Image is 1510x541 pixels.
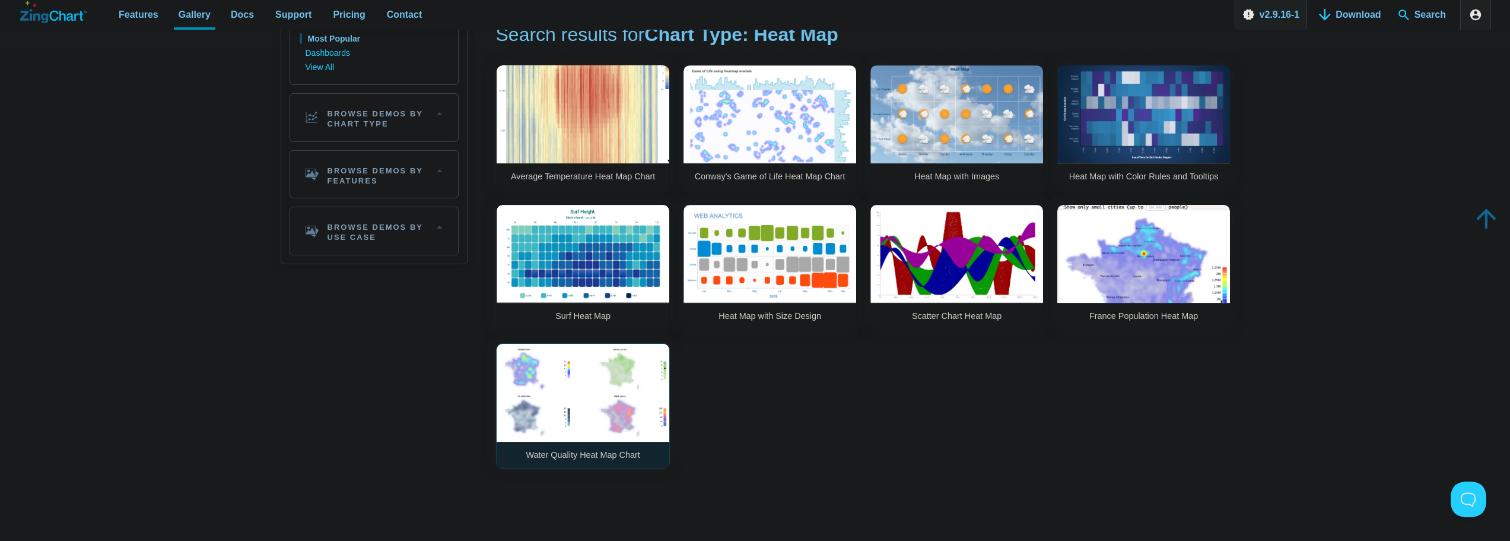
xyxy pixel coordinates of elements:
a: France Population Heat Map [1057,204,1231,330]
span: Pricing [333,7,365,23]
h2: Browse Demos By Chart Type [290,94,458,141]
a: ZingChart Logo. Click to return to the homepage [20,1,87,23]
h1: Search results for [496,23,1230,49]
strong: Chart Type: Heat Map [644,24,838,45]
h2: Browse Demos By Features [290,151,458,198]
a: Surf Heat Map [496,204,670,330]
span: Docs [231,7,254,23]
iframe: Toggle Customer Support [1451,482,1486,517]
a: View All [306,61,443,75]
a: Scatter Chart Heat Map [870,204,1044,330]
a: Dashboards [306,46,443,61]
a: Heat Map with Color Rules and Tooltips [1057,65,1231,190]
span: Contact [387,7,422,23]
span: Features [119,7,158,23]
span: Gallery [179,7,211,23]
a: Average Temperature Heat Map Chart [496,65,670,190]
a: Most Popular [306,32,443,46]
a: Conway's Game of Life Heat Map Chart [683,65,857,190]
span: Support [275,7,311,23]
a: Heat Map with Images [870,65,1044,190]
a: Heat Map with Size Design [683,204,857,330]
h2: Browse Demos By Use Case [290,207,458,255]
a: Water Quality Heat Map Chart [496,343,670,469]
